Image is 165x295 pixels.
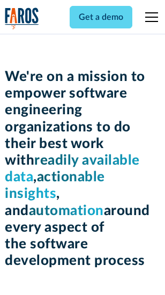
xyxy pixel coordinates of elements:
span: readily available data [5,153,140,184]
img: Logo of the analytics and reporting company Faros. [5,8,39,29]
a: Get a demo [70,6,132,28]
h1: We're on a mission to empower software engineering organizations to do their best work with , , a... [5,69,160,269]
a: home [5,8,39,29]
span: actionable insights [5,170,105,201]
span: automation [29,204,104,218]
div: menu [139,4,160,30]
